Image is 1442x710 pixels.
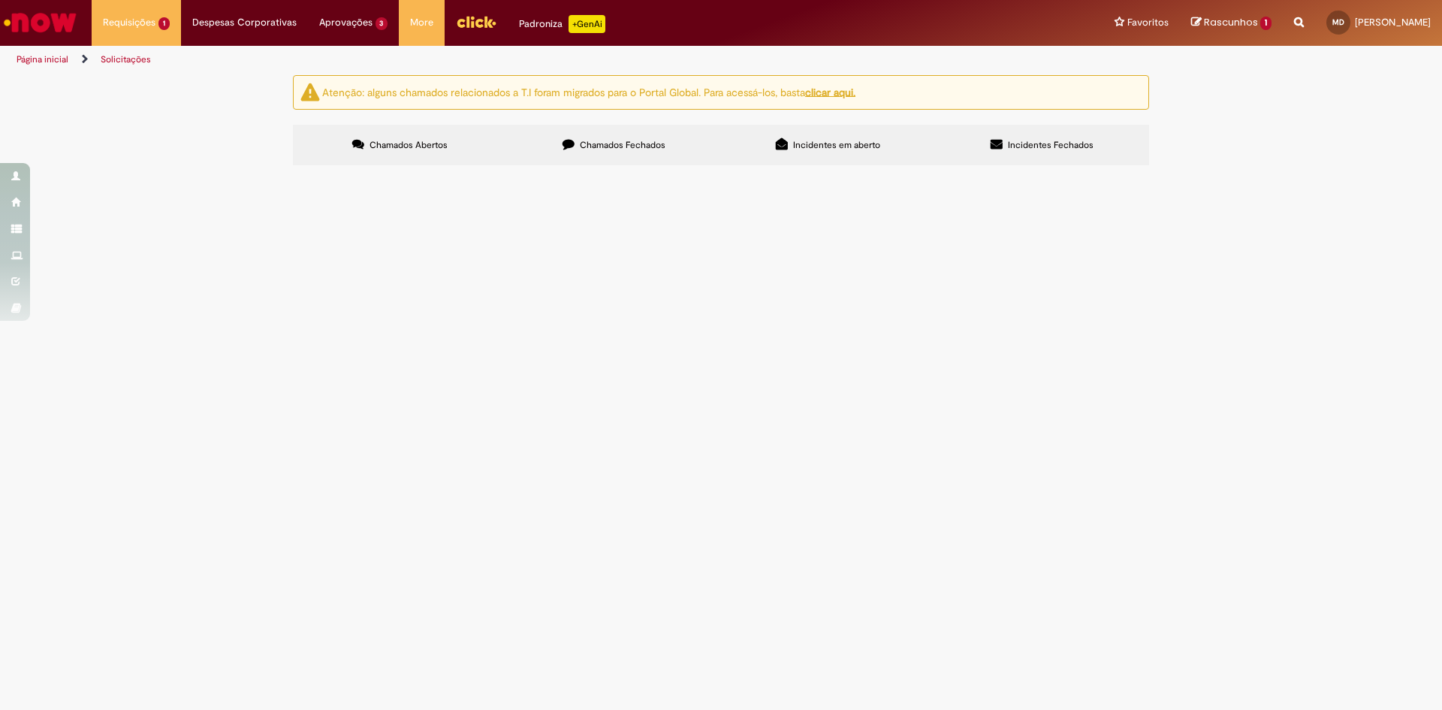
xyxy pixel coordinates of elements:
span: MD [1332,17,1344,27]
span: 1 [158,17,170,30]
a: clicar aqui. [805,85,855,98]
a: Rascunhos [1191,16,1272,30]
img: ServiceNow [2,8,79,38]
span: 1 [1260,17,1272,30]
span: Favoritos [1127,15,1169,30]
ng-bind-html: Atenção: alguns chamados relacionados a T.I foram migrados para o Portal Global. Para acessá-los,... [322,85,855,98]
span: Chamados Fechados [580,139,665,151]
span: Aprovações [319,15,373,30]
span: [PERSON_NAME] [1355,16,1431,29]
span: Incidentes Fechados [1008,139,1094,151]
span: Requisições [103,15,155,30]
span: Rascunhos [1204,15,1258,29]
a: Página inicial [17,53,68,65]
span: More [410,15,433,30]
span: 3 [376,17,388,30]
ul: Trilhas de página [11,46,950,74]
img: click_logo_yellow_360x200.png [456,11,496,33]
span: Incidentes em aberto [793,139,880,151]
a: Solicitações [101,53,151,65]
p: +GenAi [569,15,605,33]
span: Despesas Corporativas [192,15,297,30]
div: Padroniza [519,15,605,33]
span: Chamados Abertos [370,139,448,151]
